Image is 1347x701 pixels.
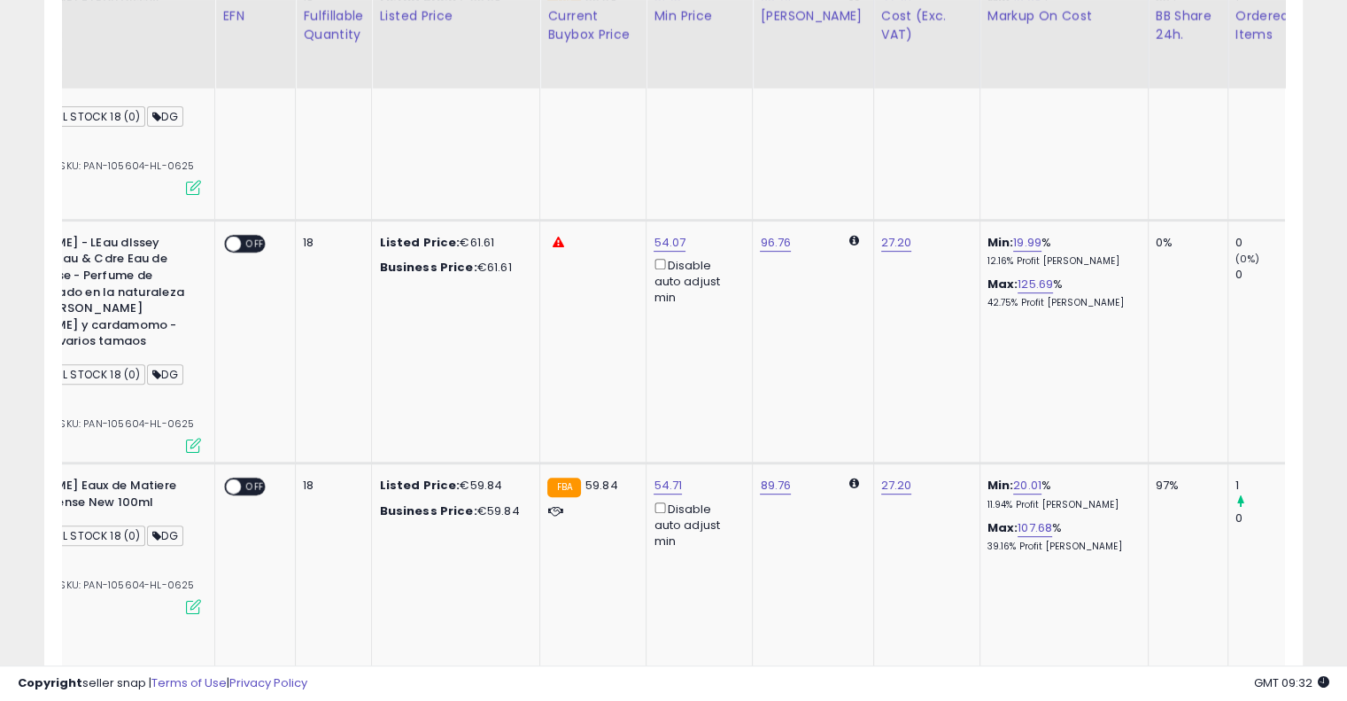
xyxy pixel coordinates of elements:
[1235,478,1307,494] div: 1
[881,477,912,495] a: 27.20
[42,106,145,127] span: HL STOCK 18 (0)
[379,502,476,519] b: Business Price:
[379,7,532,26] div: Listed Price
[1156,235,1214,251] div: 0%
[1235,267,1307,283] div: 0
[547,7,639,44] div: Current Buybox Price
[987,499,1134,511] p: 11.94% Profit [PERSON_NAME]
[760,477,791,495] a: 89.76
[241,236,269,251] span: OFF
[42,364,145,385] span: HL STOCK 18 (0)
[379,234,460,251] b: Listed Price:
[987,277,1134,309] div: %
[1018,519,1052,537] a: 107.68
[987,477,1014,494] b: Min:
[241,479,269,495] span: OFF
[147,526,182,546] span: DG
[303,7,364,44] div: Fulfillable Quantity
[654,255,739,307] div: Disable auto adjust min
[18,675,307,692] div: seller snap | |
[987,234,1014,251] b: Min:
[18,674,82,691] strong: Copyright
[987,478,1134,510] div: %
[42,526,145,546] span: HL STOCK 18 (0)
[151,674,227,691] a: Terms of Use
[881,234,912,252] a: 27.20
[1156,7,1220,44] div: BB Share 24h.
[987,541,1134,553] p: 39.16% Profit [PERSON_NAME]
[1018,276,1053,293] a: 125.69
[760,234,791,252] a: 96.76
[147,364,182,385] span: DG
[147,106,182,127] span: DG
[379,477,460,494] b: Listed Price:
[987,235,1134,268] div: %
[303,478,358,494] div: 18
[760,7,865,26] div: [PERSON_NAME]
[585,477,618,494] span: 59.84
[1013,234,1041,252] a: 19.99
[1235,235,1307,251] div: 0
[654,7,745,26] div: Min Price
[987,255,1134,268] p: 12.16% Profit [PERSON_NAME]
[379,259,476,276] b: Business Price:
[1013,477,1041,495] a: 20.01
[987,276,1018,292] b: Max:
[654,477,682,495] a: 54.71
[379,478,526,494] div: €59.84
[881,7,972,44] div: Cost (Exc. VAT)
[45,417,194,431] span: | SKU: PAN-105604-HL-0625
[1254,674,1329,691] span: 2025-09-8 09:32 GMT
[1235,510,1307,526] div: 0
[987,7,1141,26] div: Markup on Cost
[303,235,358,251] div: 18
[222,7,288,26] div: EFN
[547,478,580,497] small: FBA
[379,260,526,276] div: €61.61
[987,297,1134,309] p: 42.75% Profit [PERSON_NAME]
[229,674,307,691] a: Privacy Policy
[987,519,1018,536] b: Max:
[379,503,526,519] div: €59.84
[654,499,739,550] div: Disable auto adjust min
[654,234,685,252] a: 54.07
[45,159,194,173] span: | SKU: PAN-105604-HL-0625
[1156,478,1214,494] div: 97%
[987,520,1134,553] div: %
[45,578,194,592] span: | SKU: PAN-105604-HL-0625
[1235,252,1260,266] small: (0%)
[379,235,526,251] div: €61.61
[1235,7,1300,44] div: Ordered Items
